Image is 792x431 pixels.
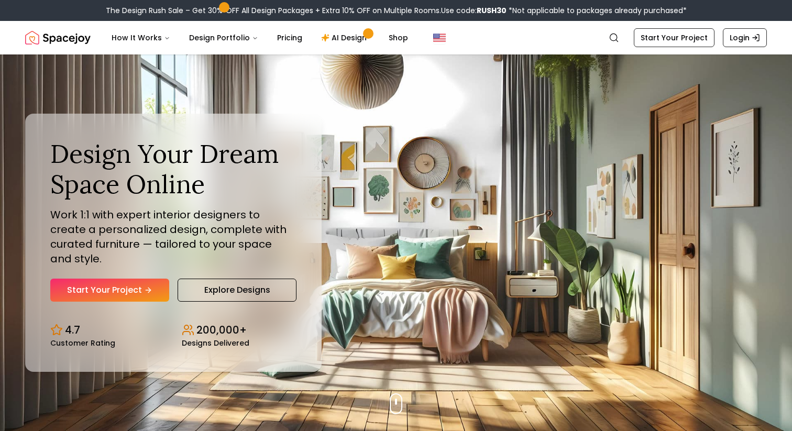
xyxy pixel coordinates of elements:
div: Design stats [50,314,296,347]
a: Start Your Project [50,279,169,302]
button: How It Works [103,27,179,48]
nav: Global [25,21,767,54]
h1: Design Your Dream Space Online [50,139,296,199]
small: Designs Delivered [182,339,249,347]
button: Design Portfolio [181,27,267,48]
b: RUSH30 [477,5,507,16]
p: 200,000+ [196,323,247,337]
nav: Main [103,27,416,48]
div: The Design Rush Sale – Get 30% OFF All Design Packages + Extra 10% OFF on Multiple Rooms. [106,5,687,16]
a: Login [723,28,767,47]
span: *Not applicable to packages already purchased* [507,5,687,16]
a: AI Design [313,27,378,48]
img: United States [433,31,446,44]
small: Customer Rating [50,339,115,347]
a: Spacejoy [25,27,91,48]
img: Spacejoy Logo [25,27,91,48]
a: Shop [380,27,416,48]
p: 4.7 [65,323,80,337]
p: Work 1:1 with expert interior designers to create a personalized design, complete with curated fu... [50,207,296,266]
span: Use code: [441,5,507,16]
a: Explore Designs [178,279,296,302]
a: Start Your Project [634,28,714,47]
a: Pricing [269,27,311,48]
